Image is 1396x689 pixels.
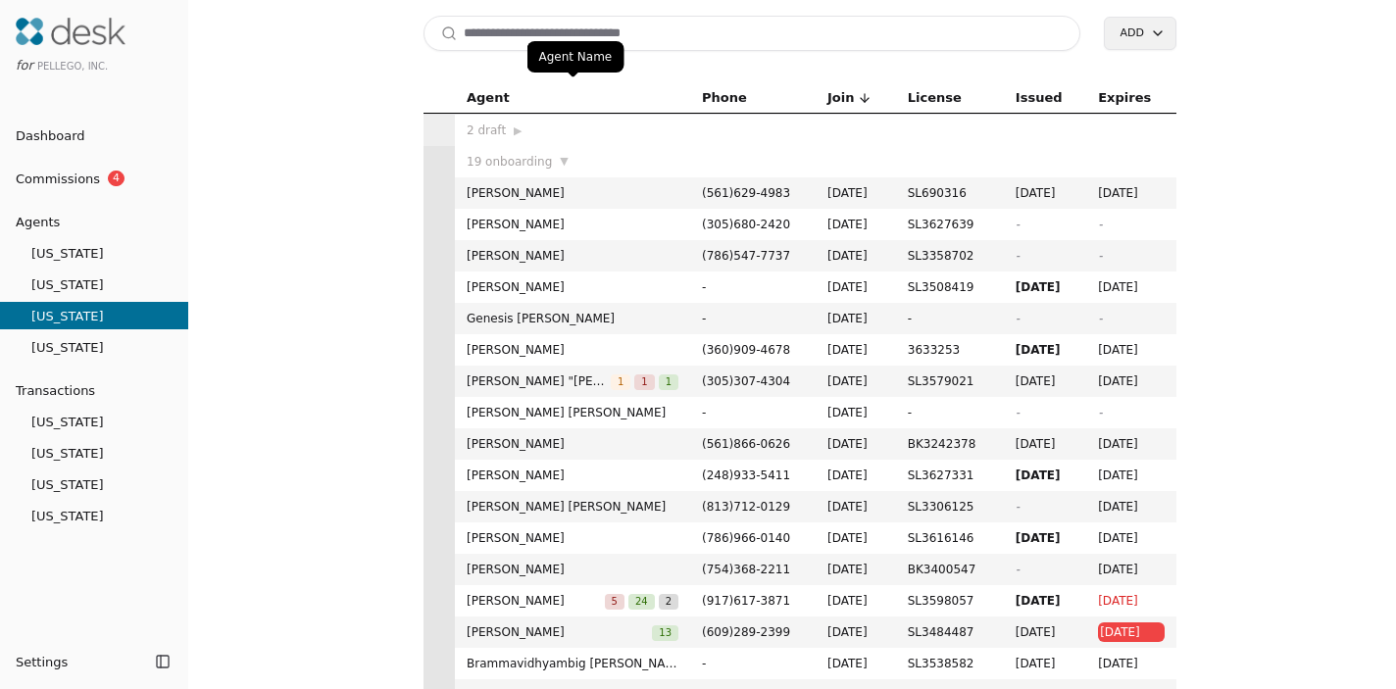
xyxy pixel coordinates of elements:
span: 2 [659,594,678,610]
button: 24 [628,591,655,611]
span: - [702,277,804,297]
span: SL3508419 [908,277,992,297]
button: 2 [659,591,678,611]
span: [DATE] [827,528,884,548]
span: [PERSON_NAME] [467,466,678,485]
span: [DATE] [1016,622,1074,642]
span: 3633253 [908,340,992,360]
span: [PERSON_NAME] [467,622,652,642]
span: SL690316 [908,183,992,203]
div: 2 draft [467,121,678,140]
span: ( 609 ) 289 - 2399 [702,625,790,639]
span: BK3242378 [908,434,992,454]
span: ( 248 ) 933 - 5411 [702,468,790,482]
span: ( 754 ) 368 - 2211 [702,563,790,576]
span: - [1016,249,1020,263]
span: [DATE] [1098,654,1165,673]
span: [PERSON_NAME] [467,560,678,579]
span: [DATE] [1098,528,1165,548]
span: SL3358702 [908,246,992,266]
span: SL3484487 [908,622,992,642]
span: - [1016,500,1020,514]
span: Agent [467,87,510,109]
span: [DATE] [1098,277,1165,297]
span: 1 [659,374,678,390]
span: [DATE] [827,340,884,360]
span: SL3538582 [908,654,992,673]
span: [DATE] [827,277,884,297]
span: [DATE] [827,183,884,203]
span: [PERSON_NAME] [467,528,678,548]
span: Expires [1098,87,1151,109]
span: [PERSON_NAME] [467,277,678,297]
span: ( 305 ) 307 - 4304 [702,374,790,388]
span: - [1098,218,1102,231]
span: SL3627639 [908,215,992,234]
span: 5 [605,594,624,610]
button: 1 [634,371,654,391]
span: SL3598057 [908,591,992,611]
span: ( 786 ) 966 - 0140 [702,531,790,545]
span: 4 [108,171,125,186]
span: [PERSON_NAME] [467,183,678,203]
button: Settings [8,646,149,677]
span: - [908,309,992,328]
span: [DATE] [827,622,884,642]
span: Phone [702,87,747,109]
span: [PERSON_NAME] [467,215,678,234]
span: ( 305 ) 680 - 2420 [702,218,790,231]
button: 1 [611,371,630,391]
span: [DATE] [1016,528,1074,548]
button: Add [1104,17,1176,50]
span: SL3627331 [908,466,992,485]
span: [DATE] [827,466,884,485]
span: - [1098,249,1102,263]
span: [DATE] [827,591,884,611]
span: 13 [652,625,678,641]
span: Pellego, Inc. [37,61,108,72]
span: - [1016,312,1020,325]
div: Agent Name [527,41,624,73]
span: - [702,654,804,673]
span: SL3306125 [908,497,992,517]
span: [PERSON_NAME] "[PERSON_NAME] [467,371,611,391]
span: [DATE] [1098,371,1165,391]
button: 1 [659,371,678,391]
span: 24 [628,594,655,610]
span: - [908,403,992,422]
span: Settings [16,652,68,672]
span: [PERSON_NAME] [PERSON_NAME] [467,497,678,517]
span: ( 813 ) 712 - 0129 [702,500,790,514]
span: [DATE] [1098,560,1165,579]
span: - [1016,218,1020,231]
span: 1 [611,374,630,390]
span: [DATE] [827,215,884,234]
span: [DATE] [827,654,884,673]
span: - [702,309,804,328]
img: Desk [16,18,125,45]
span: ( 360 ) 909 - 4678 [702,343,790,357]
span: ( 561 ) 866 - 0626 [702,437,790,451]
span: - [1098,312,1102,325]
button: 5 [605,591,624,611]
span: Issued [1016,87,1063,109]
span: Join [827,87,854,109]
span: [PERSON_NAME] [PERSON_NAME] [467,403,678,422]
span: [DATE] [1098,434,1165,454]
span: 19 onboarding [467,152,552,172]
span: - [1016,406,1020,419]
span: [DATE] [1016,654,1074,673]
span: [DATE] [1098,591,1165,611]
span: [DATE] [1016,183,1074,203]
span: [DATE] [827,434,884,454]
span: [DATE] [1016,371,1074,391]
span: ( 917 ) 617 - 3871 [702,594,790,608]
span: [DATE] [1016,277,1074,297]
span: [DATE] [827,246,884,266]
span: - [702,403,804,422]
span: [DATE] [1098,183,1165,203]
span: [DATE] [827,371,884,391]
span: [DATE] [1016,591,1074,611]
span: Genesis [PERSON_NAME] [467,309,678,328]
span: ▶ [514,123,522,140]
